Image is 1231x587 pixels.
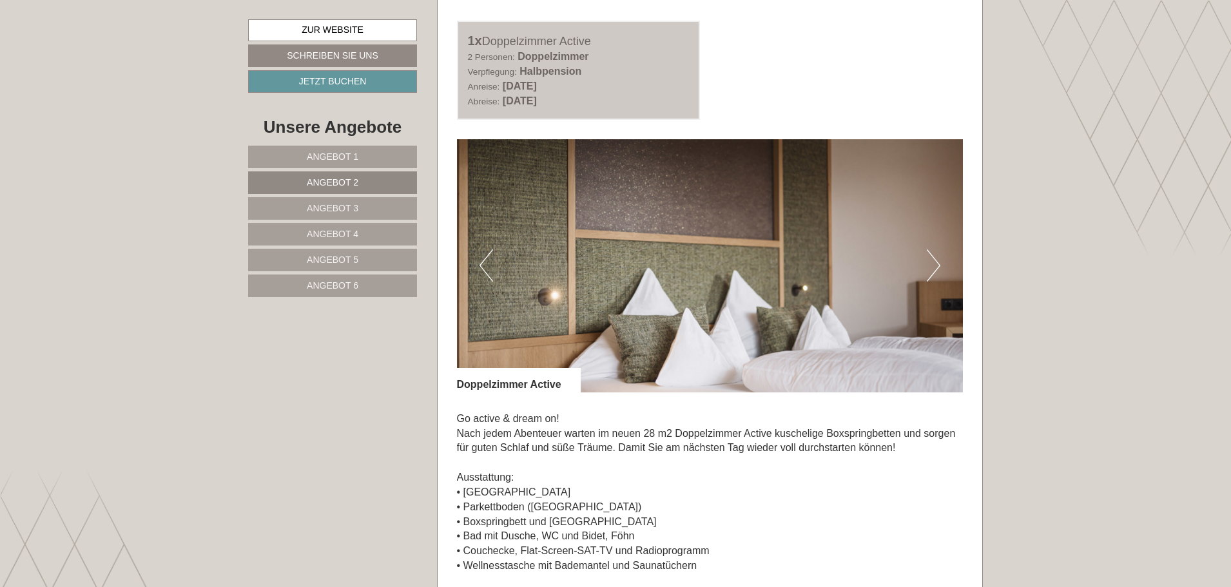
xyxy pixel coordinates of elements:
span: Angebot 6 [307,280,358,291]
a: Schreiben Sie uns [248,44,417,67]
div: Unsere Angebote [248,115,417,139]
small: Abreise: [468,97,500,106]
span: Angebot 1 [307,151,358,162]
p: Go active & dream on! Nach jedem Abenteuer warten im neuen 28 m2 Doppelzimmer Active kuschelige B... [457,412,964,573]
span: Angebot 5 [307,255,358,265]
button: Previous [480,249,493,282]
img: image [457,139,964,392]
span: Angebot 3 [307,203,358,213]
small: 2 Personen: [468,52,515,62]
small: Anreise: [468,82,500,91]
div: Doppelzimmer Active [468,32,690,50]
b: Halbpension [519,66,581,77]
button: Next [927,249,940,282]
a: Jetzt buchen [248,70,417,93]
a: Zur Website [248,19,417,41]
span: Angebot 4 [307,229,358,239]
b: [DATE] [503,95,537,106]
b: 1x [468,34,482,48]
small: Verpflegung: [468,67,517,77]
span: Angebot 2 [307,177,358,188]
b: Doppelzimmer [518,51,588,62]
div: Doppelzimmer Active [457,368,581,392]
b: [DATE] [503,81,537,91]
